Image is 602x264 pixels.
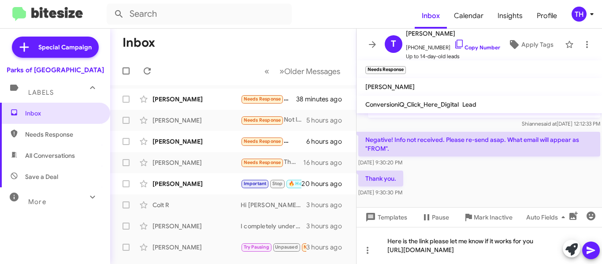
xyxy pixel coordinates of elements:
span: [PHONE_NUMBER] [406,39,500,52]
button: Next [274,62,346,80]
span: Needs Response [244,138,281,144]
span: Stop [272,181,283,186]
button: Pause [414,209,456,225]
span: Lead [462,100,476,108]
span: Shianne [DATE] 12:12:33 PM [522,120,600,127]
button: Auto Fields [519,209,576,225]
span: Needs Response [304,244,341,250]
input: Search [107,4,292,25]
button: Apply Tags [500,37,561,52]
span: [PERSON_NAME] [406,28,500,39]
span: Apply Tags [521,37,554,52]
span: Inbox [25,109,100,118]
span: Older Messages [284,67,340,76]
div: 3 hours ago [306,222,349,231]
span: All Conversations [25,151,75,160]
span: [DATE] 9:30:30 PM [358,189,402,196]
div: 3 hours ago [306,201,349,209]
div: 38 minutes ago [296,95,349,104]
span: Special Campaign [38,43,92,52]
h1: Inbox [123,36,155,50]
span: Try Pausing [244,244,269,250]
div: [PERSON_NAME] [152,137,241,146]
span: [DATE] 9:30:20 PM [358,159,402,166]
div: Thank you. [241,157,303,167]
div: [PERSON_NAME] [152,222,241,231]
span: Templates [364,209,407,225]
span: Up to 14-day-old leads [406,52,500,61]
span: Labels [28,89,54,97]
div: Good morning [PERSON_NAME] from [GEOGRAPHIC_DATA]! Yes we came down from the length and productiv... [241,242,306,252]
small: Needs Response [365,66,406,74]
button: TH [564,7,592,22]
span: T [391,37,396,51]
div: 3 hours ago [306,243,349,252]
button: Mark Inactive [456,209,520,225]
p: Negative! Info not received. Please re-send asap. What email will appear as "FROM". [358,132,600,156]
span: 🔥 Hot [289,181,304,186]
a: Inbox [415,3,447,29]
span: Needs Response [25,130,100,139]
div: Hi [PERSON_NAME], I apologize for the delay. That is going to typically be a tier 1 credit, but i... [241,201,306,209]
div: [PERSON_NAME] [152,158,241,167]
div: [PERSON_NAME] [152,95,241,104]
span: said at [541,120,557,127]
span: « [264,66,269,77]
span: Needs Response [244,117,281,123]
div: Not looking for a car right now , thanx [241,115,306,125]
div: Liked “Gotcha! We can still try - if it's worth something, great, if not, we can always give you ... [241,178,301,189]
p: Thank you. [358,171,403,186]
a: Copy Number [454,44,500,51]
div: [PERSON_NAME] [152,179,241,188]
span: Pause [432,209,449,225]
div: 16 hours ago [303,158,349,167]
span: Needs Response [244,96,281,102]
span: More [28,198,46,206]
span: Save a Deal [25,172,58,181]
div: Parks of [GEOGRAPHIC_DATA] [7,66,104,74]
div: Yes, also wondering why you are charging 2000 more than your counterpart in [GEOGRAPHIC_DATA]... ... [241,136,306,146]
a: Special Campaign [12,37,99,58]
div: I completely understand. How far are you from [GEOGRAPHIC_DATA]? Swing on by so we can work on ge... [241,222,306,231]
span: [PERSON_NAME] [365,83,415,91]
span: Important [244,181,267,186]
div: [PERSON_NAME] [152,243,241,252]
div: 5 hours ago [306,116,349,125]
span: Auto Fields [526,209,569,225]
span: Needs Response [244,160,281,165]
span: Mark Inactive [474,209,513,225]
nav: Page navigation example [260,62,346,80]
a: Calendar [447,3,491,29]
div: Let me know if you have a black platinum max [241,94,296,104]
div: Colt R [152,201,241,209]
div: 6 hours ago [306,137,349,146]
a: Insights [491,3,530,29]
div: [PERSON_NAME] [152,116,241,125]
div: 20 hours ago [301,179,349,188]
a: Profile [530,3,564,29]
span: ConversioniQ_Click_Here_Digital [365,100,459,108]
span: » [279,66,284,77]
span: Unpaused [275,244,298,250]
button: Previous [259,62,275,80]
div: TH [572,7,587,22]
button: Templates [357,209,414,225]
div: Here is the link please let me know if it works for you [URL][DOMAIN_NAME] [357,227,602,264]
